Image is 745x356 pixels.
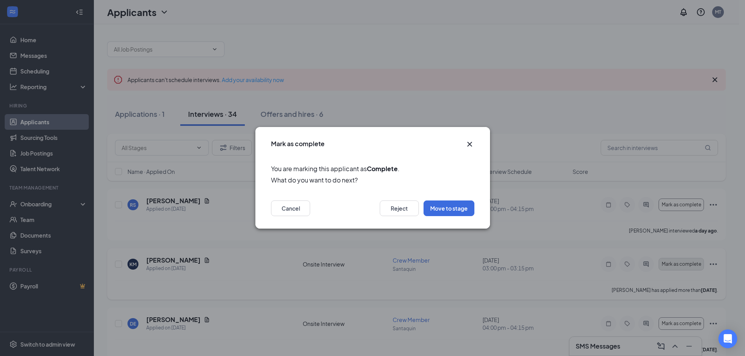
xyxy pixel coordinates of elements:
h3: Mark as complete [271,140,325,148]
div: Open Intercom Messenger [718,329,737,348]
b: Complete [367,165,398,173]
button: Close [465,140,474,149]
button: Move to stage [424,201,474,216]
button: Reject [380,201,419,216]
span: You are marking this applicant as . [271,164,474,174]
button: Cancel [271,201,310,216]
span: What do you want to do next? [271,175,474,185]
svg: Cross [465,140,474,149]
